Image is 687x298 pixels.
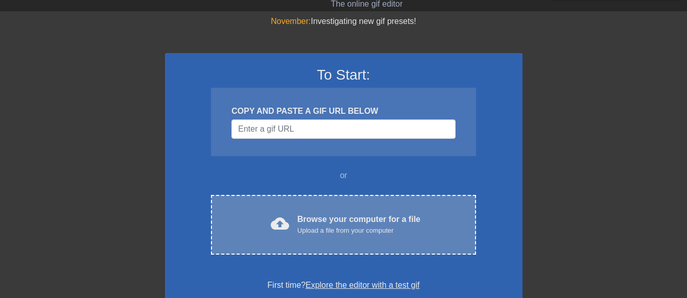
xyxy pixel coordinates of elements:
[305,281,419,289] a: Explore the editor with a test gif
[297,226,420,236] div: Upload a file from your computer
[271,214,289,233] span: cloud_upload
[178,279,509,291] div: First time?
[231,119,455,139] input: Username
[297,213,420,236] div: Browse your computer for a file
[178,66,509,84] h3: To Start:
[271,17,311,26] span: November:
[165,15,523,28] div: Investigating new gif presets!
[231,105,455,117] div: COPY AND PASTE A GIF URL BELOW
[192,169,496,182] div: or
